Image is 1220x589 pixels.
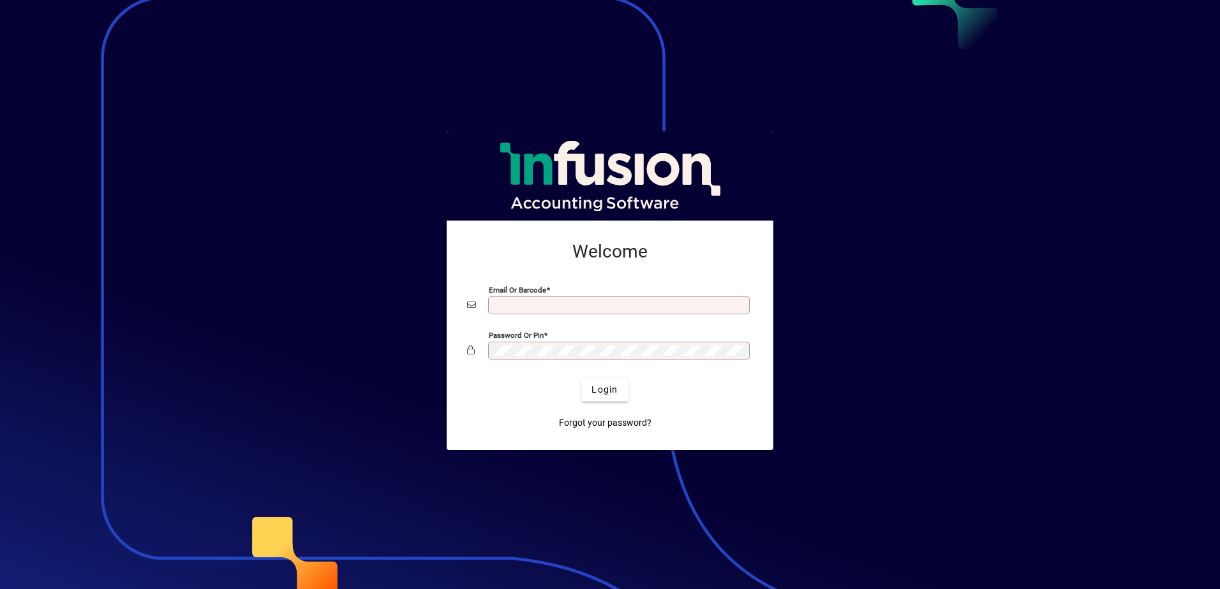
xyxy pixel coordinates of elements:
[581,379,628,402] button: Login
[554,412,657,435] a: Forgot your password?
[467,241,753,263] h2: Welcome
[489,285,546,294] mat-label: Email or Barcode
[489,330,544,339] mat-label: Password or Pin
[591,383,618,396] span: Login
[559,416,651,430] span: Forgot your password?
